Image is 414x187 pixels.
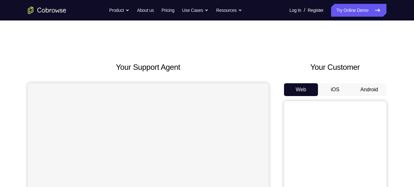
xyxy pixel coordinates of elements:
[308,4,323,17] a: Register
[137,4,154,17] a: About us
[161,4,174,17] a: Pricing
[109,4,129,17] button: Product
[318,83,352,96] button: iOS
[216,4,242,17] button: Resources
[289,4,301,17] a: Log In
[284,61,386,73] h2: Your Customer
[28,6,66,14] a: Go to the home page
[284,83,318,96] button: Web
[331,4,386,17] a: Try Online Demo
[28,61,269,73] h2: Your Support Agent
[182,4,208,17] button: Use Cases
[304,6,305,14] span: /
[352,83,386,96] button: Android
